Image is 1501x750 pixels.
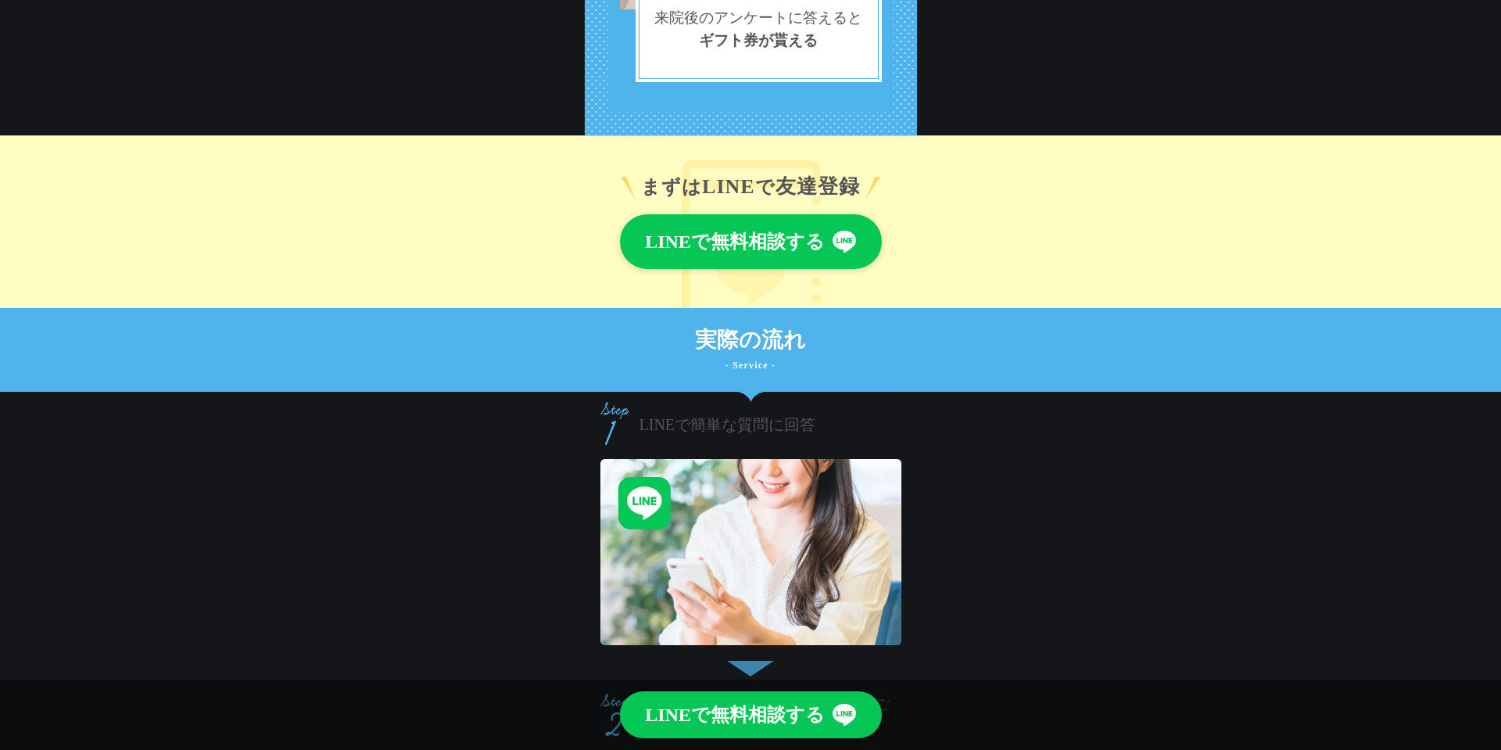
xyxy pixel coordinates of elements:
span: LINE [702,175,755,199]
img: 1 [605,421,616,445]
span: LINEで簡単な質問に回答 [639,413,816,436]
span: 来院後のアンケートに答えると [654,9,862,26]
span: 友達登録 [776,175,860,199]
span: ギフト券が貰える [699,32,818,48]
span: まずは [641,175,702,199]
a: LINEで無料相談する [620,214,882,269]
span: で [755,175,776,199]
a: LINEで無料相談する [620,691,882,738]
span: 実際の流れ [695,328,806,352]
